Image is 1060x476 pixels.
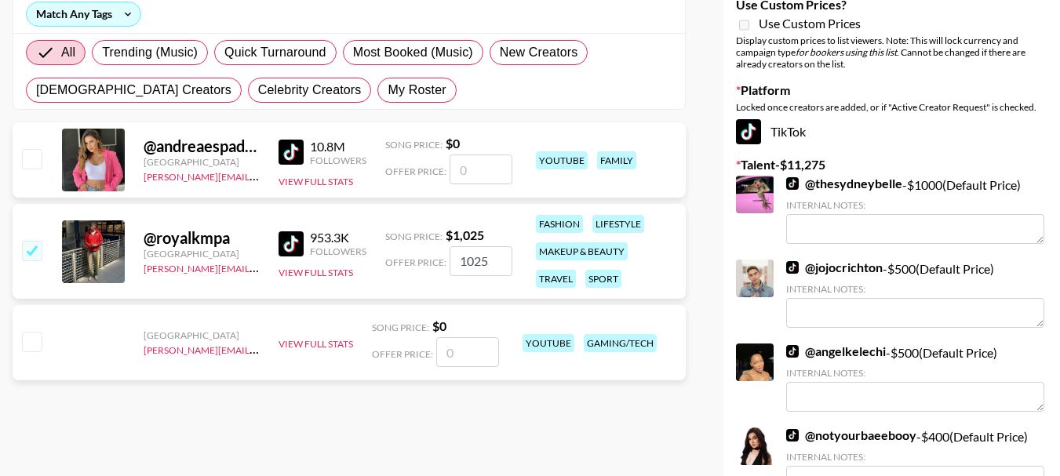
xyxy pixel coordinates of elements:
span: Use Custom Prices [759,16,861,31]
div: [GEOGRAPHIC_DATA] [144,248,260,260]
img: TikTok [279,231,304,256]
div: Internal Notes: [786,199,1044,211]
a: [PERSON_NAME][EMAIL_ADDRESS][PERSON_NAME][DOMAIN_NAME] [144,260,450,274]
div: Display custom prices to list viewers. Note: This will lock currency and campaign type . Cannot b... [736,35,1047,70]
em: for bookers using this list [796,46,897,58]
div: fashion [536,215,583,233]
div: Internal Notes: [786,283,1044,295]
strong: $ 0 [432,318,446,333]
img: TikTok [736,119,761,144]
img: TikTok [786,345,799,358]
div: [GEOGRAPHIC_DATA] [144,156,260,168]
a: [PERSON_NAME][EMAIL_ADDRESS][DOMAIN_NAME] [144,341,376,356]
strong: $ 1,025 [446,227,484,242]
span: My Roster [388,81,446,100]
span: Offer Price: [385,256,446,268]
div: TikTok [736,119,1047,144]
span: Song Price: [385,231,443,242]
div: Followers [310,154,366,166]
input: 0 [450,154,512,184]
img: TikTok [786,261,799,274]
span: All [61,43,75,62]
span: Song Price: [385,139,443,151]
div: - $ 1000 (Default Price) [786,176,1044,244]
span: Song Price: [372,322,429,333]
div: travel [536,270,576,288]
div: sport [585,270,621,288]
div: youtube [536,151,588,169]
span: Celebrity Creators [258,81,362,100]
label: Platform [736,82,1047,98]
strong: $ 0 [446,136,460,151]
div: family [597,151,636,169]
div: Match Any Tags [27,2,140,26]
div: @ royalkmpa [144,228,260,248]
span: New Creators [500,43,578,62]
button: View Full Stats [279,338,353,350]
a: @thesydneybelle [786,176,902,191]
div: [GEOGRAPHIC_DATA] [144,329,260,341]
a: @jojocrichton [786,260,883,275]
a: @notyourbaeebooy [786,427,916,443]
img: TikTok [279,140,304,165]
div: youtube [523,334,574,352]
div: 10.8M [310,139,366,154]
div: makeup & beauty [536,242,628,260]
button: View Full Stats [279,176,353,187]
span: Trending (Music) [102,43,198,62]
div: Locked once creators are added, or if "Active Creator Request" is checked. [736,101,1047,113]
div: @ andreaespadatv [144,136,260,156]
img: TikTok [786,177,799,190]
div: - $ 500 (Default Price) [786,260,1044,328]
span: Quick Turnaround [224,43,326,62]
label: Talent - $ 11,275 [736,157,1047,173]
span: Most Booked (Music) [353,43,473,62]
div: - $ 500 (Default Price) [786,343,1044,412]
span: Offer Price: [385,165,446,177]
input: 0 [436,337,499,367]
a: @angelkelechi [786,343,886,359]
div: Internal Notes: [786,367,1044,379]
span: Offer Price: [372,348,433,360]
img: TikTok [786,429,799,441]
div: Followers [310,245,366,257]
button: View Full Stats [279,267,353,278]
input: 1,025 [450,246,512,276]
div: gaming/tech [584,334,657,352]
a: [PERSON_NAME][EMAIL_ADDRESS][DOMAIN_NAME] [144,168,376,183]
span: [DEMOGRAPHIC_DATA] Creators [36,81,231,100]
div: 953.3K [310,230,366,245]
div: Internal Notes: [786,451,1044,463]
div: lifestyle [592,215,644,233]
